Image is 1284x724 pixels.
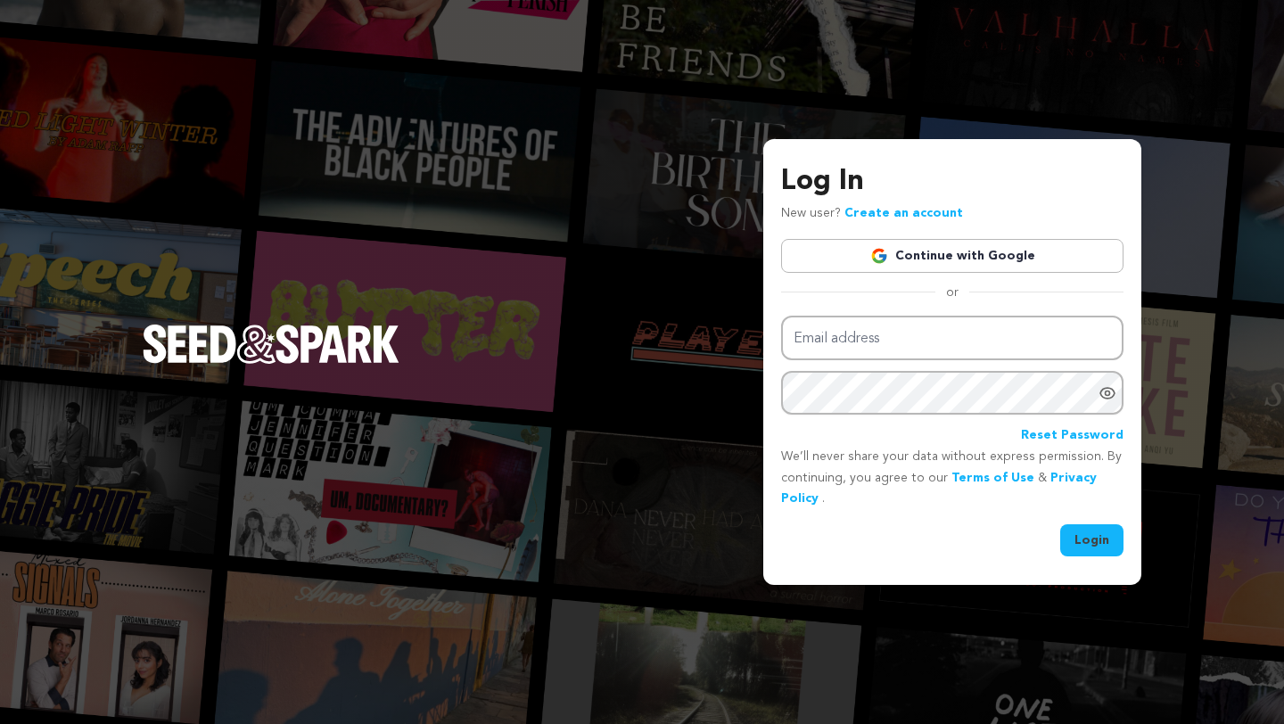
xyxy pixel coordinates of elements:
[781,316,1123,361] input: Email address
[844,207,963,219] a: Create an account
[143,325,399,364] img: Seed&Spark Logo
[781,239,1123,273] a: Continue with Google
[951,472,1034,484] a: Terms of Use
[781,203,963,225] p: New user?
[781,447,1123,510] p: We’ll never share your data without express permission. By continuing, you agree to our & .
[1060,524,1123,556] button: Login
[870,247,888,265] img: Google logo
[935,284,969,301] span: or
[781,160,1123,203] h3: Log In
[1099,384,1116,402] a: Show password as plain text. Warning: this will display your password on the screen.
[143,325,399,399] a: Seed&Spark Homepage
[1021,425,1123,447] a: Reset Password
